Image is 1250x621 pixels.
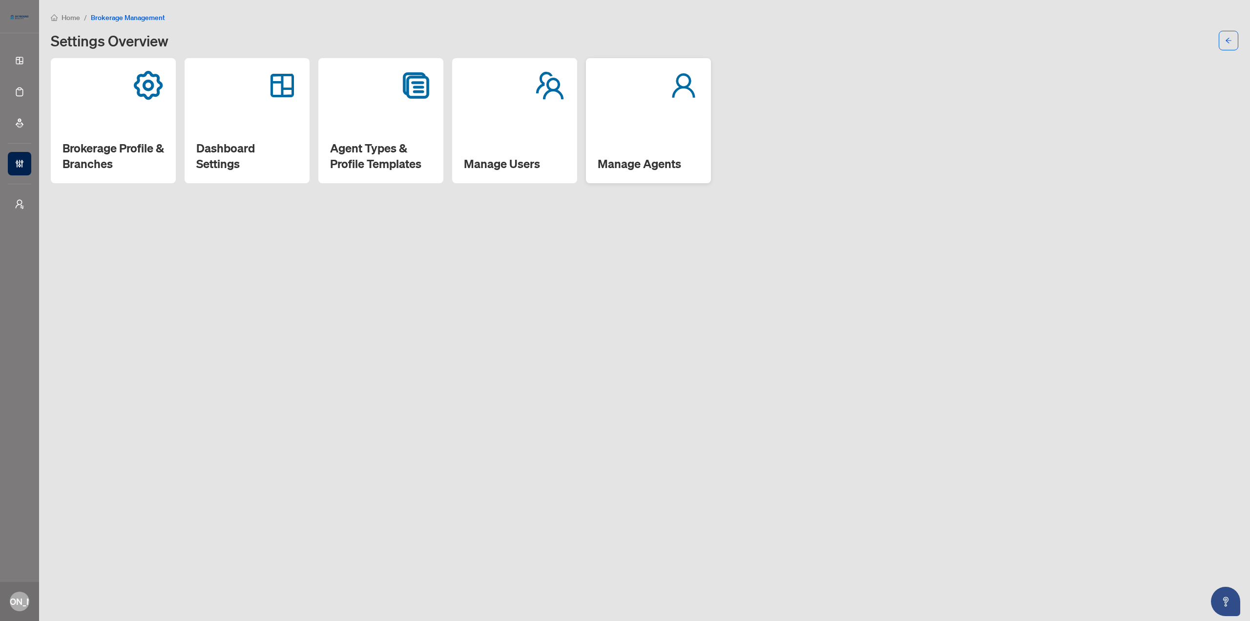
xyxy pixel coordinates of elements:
span: Home [62,13,80,22]
span: home [51,14,58,21]
li: / [84,12,87,23]
h1: Settings Overview [51,33,168,48]
span: Brokerage Management [91,13,165,22]
span: user-switch [15,199,24,209]
h2: Brokerage Profile & Branches [62,140,164,171]
img: logo [8,12,31,22]
h2: Dashboard Settings [196,140,298,171]
h2: Agent Types & Profile Templates [330,140,432,171]
h2: Manage Users [464,156,565,171]
button: Open asap [1211,587,1240,616]
h2: Manage Agents [598,156,699,171]
span: arrow-left [1225,37,1232,44]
